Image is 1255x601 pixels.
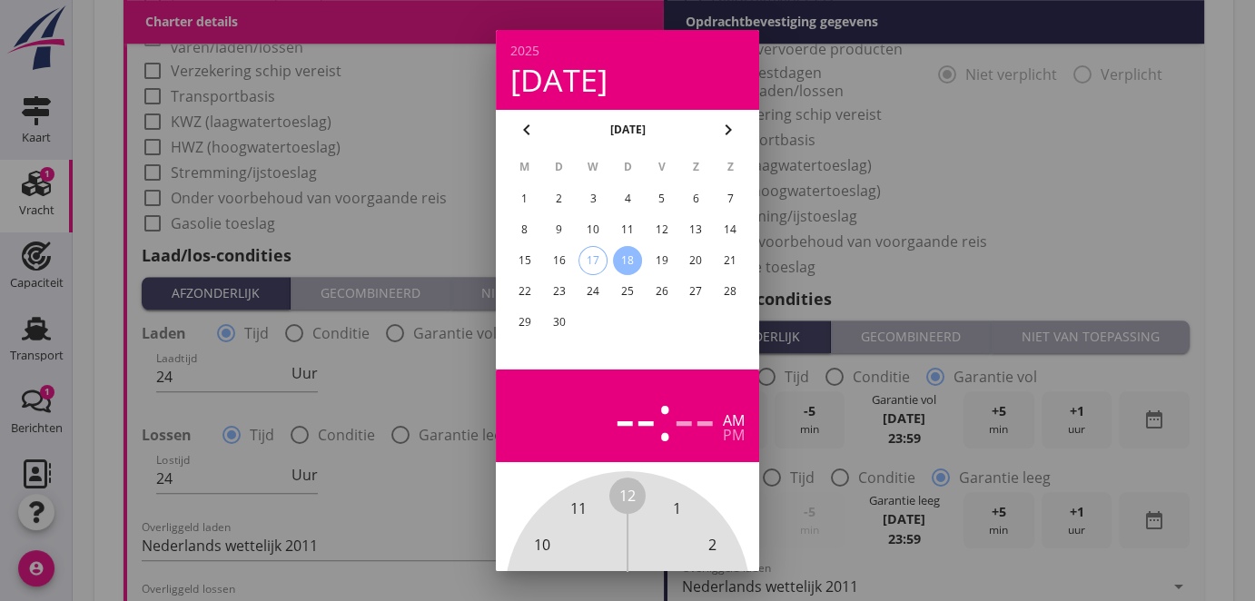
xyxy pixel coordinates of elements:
div: 17 [579,247,607,274]
div: am [723,413,745,428]
button: 7 [716,184,745,213]
span: : [657,384,674,448]
button: 5 [647,184,677,213]
button: 14 [716,215,745,244]
button: 10 [578,215,608,244]
div: -- [674,384,716,448]
button: [DATE] [605,116,651,143]
span: 1 [673,498,681,520]
button: 2 [545,184,574,213]
button: 13 [681,215,710,244]
button: 19 [647,246,677,275]
button: 27 [681,277,710,306]
button: 21 [716,246,745,275]
i: chevron_left [516,119,538,141]
button: 11 [613,215,642,244]
span: 12 [619,485,636,507]
button: 28 [716,277,745,306]
th: M [509,152,541,182]
button: 16 [545,246,574,275]
button: 20 [681,246,710,275]
button: 25 [613,277,642,306]
div: pm [723,428,745,442]
div: [DATE] [510,64,745,95]
button: 29 [510,308,539,337]
button: 1 [510,184,539,213]
div: -- [615,384,657,448]
th: Z [680,152,713,182]
button: 8 [510,215,539,244]
i: chevron_right [717,119,739,141]
th: D [611,152,644,182]
button: 6 [681,184,710,213]
button: 18 [613,246,642,275]
th: D [543,152,576,182]
button: 22 [510,277,539,306]
div: 2025 [510,44,745,57]
button: 9 [545,215,574,244]
button: 24 [578,277,608,306]
button: 15 [510,246,539,275]
button: 26 [647,277,677,306]
th: Z [714,152,746,182]
button: 17 [578,246,608,275]
span: 10 [534,534,550,556]
button: 4 [613,184,642,213]
th: V [646,152,678,182]
th: W [577,152,609,182]
span: 11 [570,498,587,520]
span: 2 [708,534,716,556]
button: 23 [545,277,574,306]
button: 12 [647,215,677,244]
button: 30 [545,308,574,337]
button: 3 [578,184,608,213]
